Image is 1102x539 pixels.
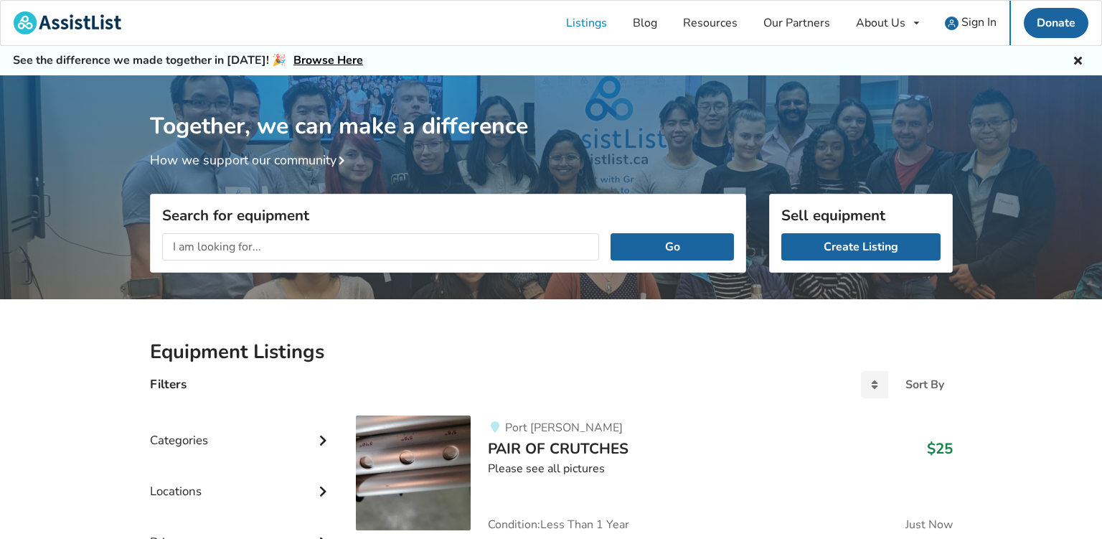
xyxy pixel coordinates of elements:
[150,151,351,169] a: How we support our community
[945,17,959,30] img: user icon
[14,11,121,34] img: assistlist-logo
[670,1,750,45] a: Resources
[856,17,905,29] div: About Us
[356,416,471,530] img: mobility-pair of crutches
[150,376,187,393] h4: Filters
[932,1,1009,45] a: user icon Sign In
[781,206,941,225] h3: Sell equipment
[488,461,952,477] div: Please see all pictures
[488,439,628,459] span: PAIR OF CRUTCHES
[150,455,334,506] div: Locations
[162,206,734,225] h3: Search for equipment
[927,439,953,458] h3: $25
[150,404,334,455] div: Categories
[13,53,363,68] h5: See the difference we made together in [DATE]! 🎉
[150,339,953,365] h2: Equipment Listings
[162,233,600,261] input: I am looking for...
[750,1,843,45] a: Our Partners
[961,14,997,30] span: Sign In
[553,1,620,45] a: Listings
[905,519,953,530] span: Just Now
[505,420,623,436] span: Port [PERSON_NAME]
[905,379,944,390] div: Sort By
[611,233,733,261] button: Go
[781,233,941,261] a: Create Listing
[293,52,363,68] a: Browse Here
[150,75,953,141] h1: Together, we can make a difference
[488,519,629,530] span: Condition: Less Than 1 Year
[1024,8,1088,38] a: Donate
[620,1,670,45] a: Blog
